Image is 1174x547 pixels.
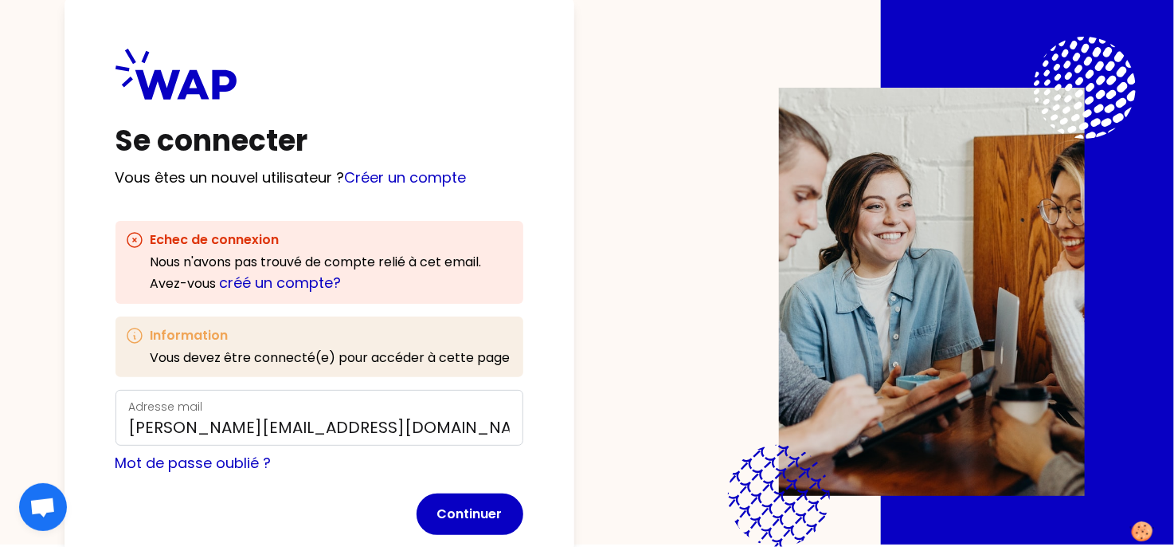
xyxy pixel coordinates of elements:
img: Description [779,88,1085,496]
a: créé un compte? [220,273,342,293]
label: Adresse mail [129,399,203,415]
div: Nous n'avons pas trouvé de compte relié à cet email . Avez-vous [151,253,514,294]
h3: Echec de connexion [151,230,514,250]
h1: Se connecter [115,125,523,157]
a: Mot de passe oublié ? [115,453,272,473]
button: Continuer [417,494,523,535]
p: Vous êtes un nouvel utilisateur ? [115,167,523,189]
p: Vous devez être connecté(e) pour accéder à cette page [151,348,511,368]
h3: Information [151,326,511,345]
a: Créer un compte [345,167,467,187]
div: Ouvrir le chat [19,483,67,531]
